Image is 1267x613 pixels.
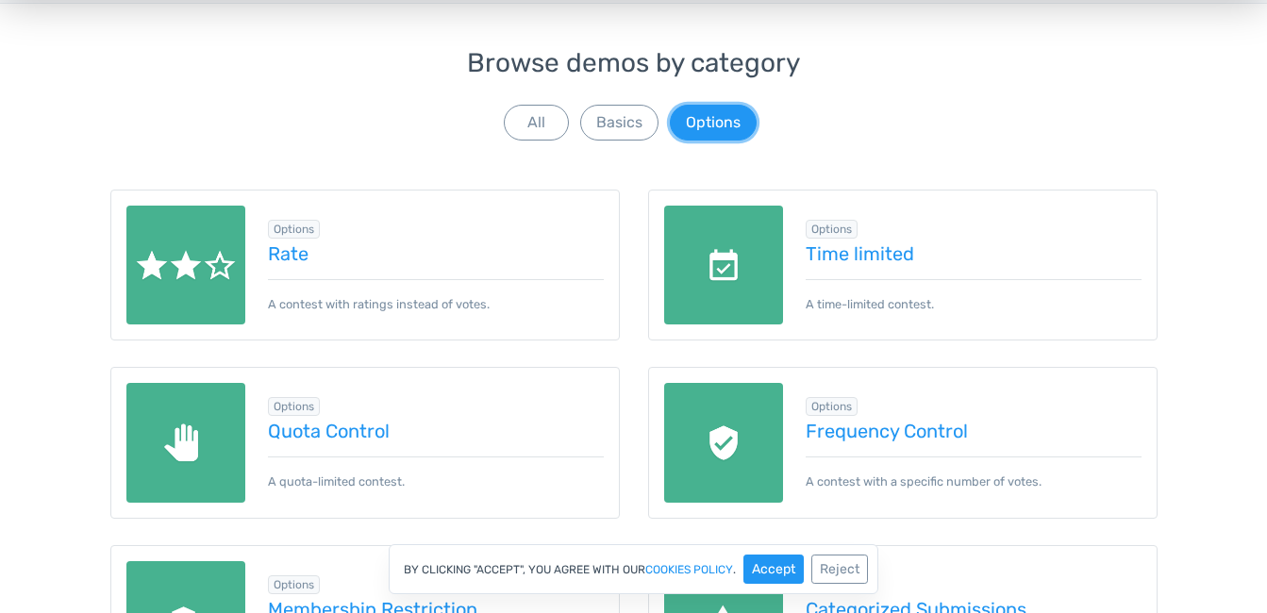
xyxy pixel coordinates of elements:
p: A contest with ratings instead of votes. [268,279,604,313]
p: A time-limited contest. [806,279,1142,313]
a: Quota Control [268,421,604,441]
a: Frequency Control [806,421,1142,441]
a: Time limited [806,243,1142,264]
span: Browse all in Options [268,220,320,239]
button: Options [670,105,757,141]
a: Rate [268,243,604,264]
span: Browse all in Options [806,397,858,416]
span: Browse all in Options [806,220,858,239]
span: Browse all in Options [268,397,320,416]
img: rate.png [126,206,246,325]
p: A quota-limited contest. [268,456,604,490]
h3: Browse demos by category [110,49,1158,78]
div: By clicking "Accept", you agree with our . [389,544,878,594]
button: Accept [743,555,804,584]
p: A contest with a specific number of votes. [806,456,1142,490]
button: Reject [811,555,868,584]
a: cookies policy [645,564,733,575]
img: recaptcha.png [664,383,784,503]
img: date-limited.png [664,206,784,325]
img: quota-limited.png [126,383,246,503]
button: All [504,105,569,141]
button: Basics [580,105,659,141]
